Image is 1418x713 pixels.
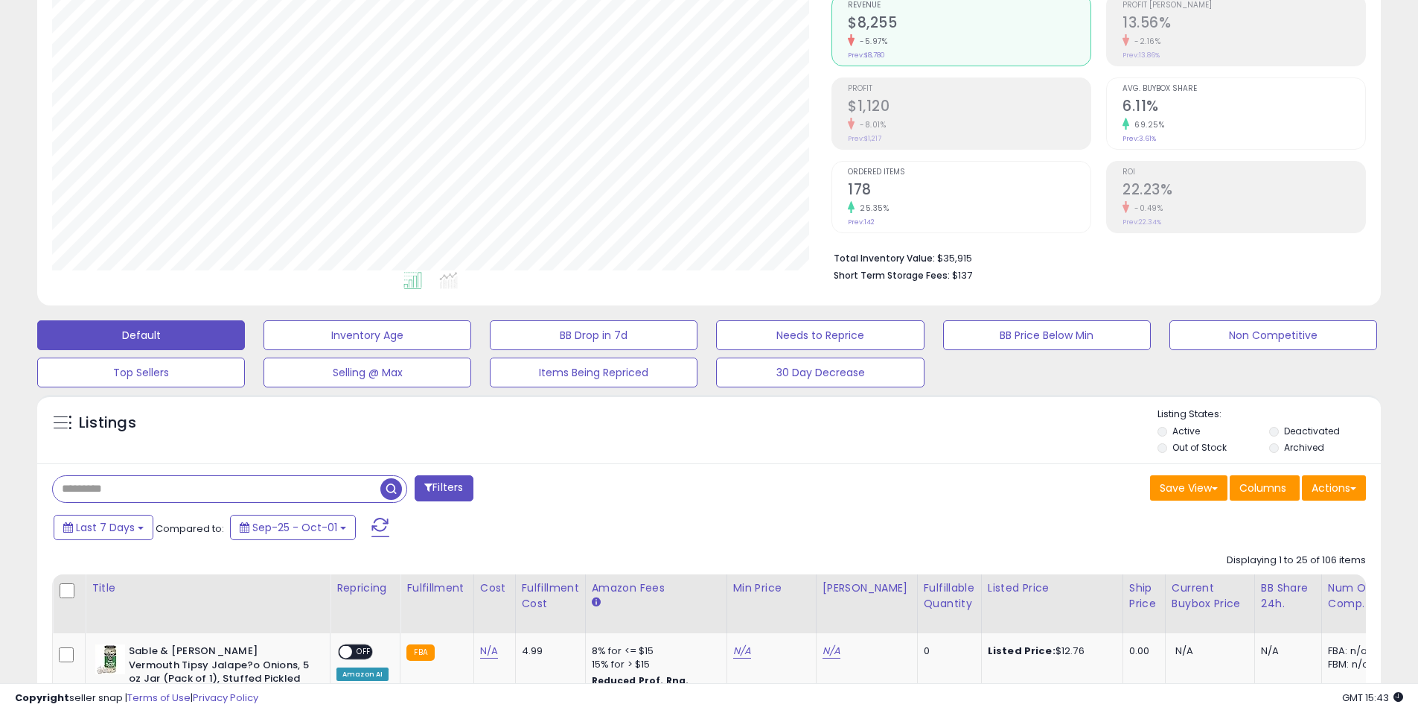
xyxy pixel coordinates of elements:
[848,181,1090,201] h2: 178
[415,475,473,501] button: Filters
[924,644,970,658] div: 0
[848,85,1090,93] span: Profit
[15,691,69,705] strong: Copyright
[834,252,935,264] b: Total Inventory Value:
[952,268,972,282] span: $137
[592,580,721,596] div: Amazon Fees
[490,320,697,350] button: BB Drop in 7d
[1122,134,1156,143] small: Prev: 3.61%
[1157,408,1381,422] p: Listing States:
[1129,36,1160,47] small: -2.16%
[848,14,1090,34] h2: $8,255
[1172,580,1248,612] div: Current Buybox Price
[480,644,498,659] a: N/A
[1150,475,1227,501] button: Save View
[1129,580,1159,612] div: Ship Price
[716,320,924,350] button: Needs to Reprice
[1328,580,1382,612] div: Num of Comp.
[1172,425,1200,437] label: Active
[1227,554,1366,568] div: Displaying 1 to 25 of 106 items
[855,119,886,130] small: -8.01%
[855,203,889,214] small: 25.35%
[592,658,715,671] div: 15% for > $15
[92,580,324,596] div: Title
[855,36,887,47] small: -5.97%
[1239,481,1286,495] span: Columns
[1122,181,1365,201] h2: 22.23%
[264,320,471,350] button: Inventory Age
[848,218,875,226] small: Prev: 142
[943,320,1151,350] button: BB Price Below Min
[1230,475,1300,501] button: Columns
[1175,644,1193,658] span: N/A
[1328,644,1377,658] div: FBA: n/a
[834,248,1355,266] li: $35,915
[522,644,574,658] div: 4.99
[834,269,950,282] b: Short Term Storage Fees:
[1302,475,1366,501] button: Actions
[252,520,337,535] span: Sep-25 - Oct-01
[37,358,245,387] button: Top Sellers
[193,691,258,705] a: Privacy Policy
[848,168,1090,177] span: Ordered Items
[79,413,136,434] h5: Listings
[1261,644,1310,658] div: N/A
[1284,425,1340,437] label: Deactivated
[1328,658,1377,671] div: FBM: n/a
[1122,168,1365,177] span: ROI
[490,358,697,387] button: Items Being Repriced
[848,98,1090,118] h2: $1,120
[733,644,751,659] a: N/A
[988,644,1055,658] b: Listed Price:
[1129,119,1164,130] small: 69.25%
[76,520,135,535] span: Last 7 Days
[592,644,715,658] div: 8% for <= $15
[1122,218,1161,226] small: Prev: 22.34%
[1284,441,1324,454] label: Archived
[848,51,885,60] small: Prev: $8,780
[54,515,153,540] button: Last 7 Days
[156,522,224,536] span: Compared to:
[406,644,434,661] small: FBA
[1169,320,1377,350] button: Non Competitive
[336,668,389,681] div: Amazon AI
[592,596,601,609] small: Amazon Fees.
[823,580,911,596] div: [PERSON_NAME]
[1172,441,1227,454] label: Out of Stock
[988,580,1117,596] div: Listed Price
[480,580,509,596] div: Cost
[733,580,810,596] div: Min Price
[1129,644,1154,658] div: 0.00
[716,358,924,387] button: 30 Day Decrease
[1122,14,1365,34] h2: 13.56%
[1122,98,1365,118] h2: 6.11%
[924,580,975,612] div: Fulfillable Quantity
[15,691,258,706] div: seller snap | |
[264,358,471,387] button: Selling @ Max
[1122,51,1160,60] small: Prev: 13.86%
[95,644,125,674] img: 41JyC2M1O2L._SL40_.jpg
[988,644,1111,658] div: $12.76
[230,515,356,540] button: Sep-25 - Oct-01
[522,580,579,612] div: Fulfillment Cost
[1122,1,1365,10] span: Profit [PERSON_NAME]
[848,1,1090,10] span: Revenue
[352,646,376,659] span: OFF
[1261,580,1315,612] div: BB Share 24h.
[848,134,881,143] small: Prev: $1,217
[406,580,467,596] div: Fulfillment
[1122,85,1365,93] span: Avg. Buybox Share
[127,691,191,705] a: Terms of Use
[1342,691,1403,705] span: 2025-10-9 15:43 GMT
[1129,203,1163,214] small: -0.49%
[336,580,394,596] div: Repricing
[823,644,840,659] a: N/A
[37,320,245,350] button: Default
